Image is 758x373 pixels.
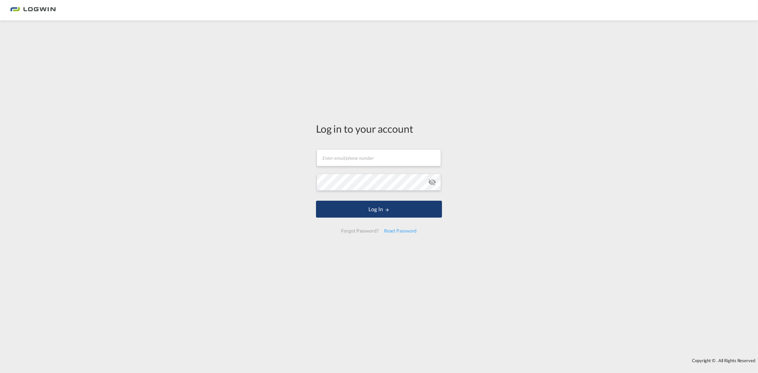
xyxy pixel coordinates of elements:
img: bc73a0e0d8c111efacd525e4c8ad7d32.png [10,3,56,18]
div: Forgot Password? [338,225,381,237]
md-icon: icon-eye-off [428,178,436,186]
input: Enter email/phone number [317,149,441,166]
div: Log in to your account [316,122,442,136]
div: Reset Password [381,225,420,237]
button: LOGIN [316,201,442,218]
